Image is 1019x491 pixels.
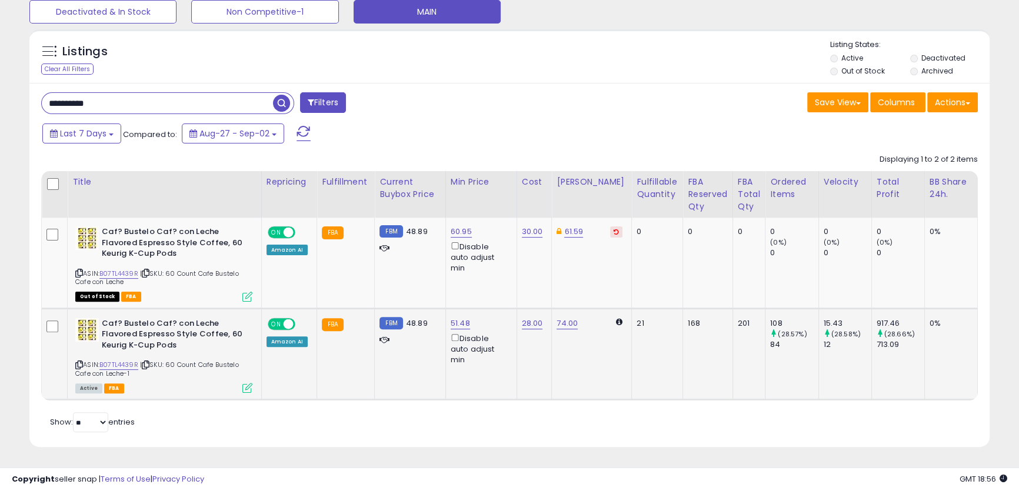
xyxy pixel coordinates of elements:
[199,128,269,139] span: Aug-27 - Sep-02
[406,318,428,329] span: 48.89
[267,336,308,347] div: Amazon AI
[269,228,284,238] span: ON
[102,318,245,354] b: Caf? Bustelo Caf? con Leche Flavored Espresso Style Coffee, 60 Keurig K-Cup Pods
[267,176,312,188] div: Repricing
[75,383,102,393] span: All listings currently available for purchase on Amazon
[637,226,674,237] div: 0
[75,360,239,378] span: | SKU: 60 Count Cafe Bustelo Cafe con Leche-1
[451,318,470,329] a: 51.48
[877,176,920,201] div: Total Profit
[927,92,978,112] button: Actions
[688,176,727,213] div: FBA Reserved Qty
[884,329,915,339] small: (28.66%)
[293,319,312,329] span: OFF
[42,123,121,143] button: Last 7 Days
[824,238,840,247] small: (0%)
[62,44,108,60] h5: Listings
[930,176,973,201] div: BB Share 24h.
[451,332,508,365] div: Disable auto adjust min
[877,339,924,350] div: 713.09
[522,176,547,188] div: Cost
[123,129,177,140] span: Compared to:
[406,226,428,237] span: 48.89
[564,226,583,238] a: 61.59
[557,318,578,329] a: 74.00
[877,238,893,247] small: (0%)
[451,240,508,273] div: Disable auto adjust min
[75,269,239,286] span: | SKU: 60 Count Cafe Bustelo Cafe con Leche
[379,225,402,238] small: FBM
[75,292,119,302] span: All listings that are currently out of stock and unavailable for purchase on Amazon
[522,226,543,238] a: 30.00
[75,318,99,342] img: 51nNPgB4emL._SL40_.jpg
[99,269,138,279] a: B07TL4439R
[293,228,312,238] span: OFF
[379,176,441,201] div: Current Buybox Price
[102,226,245,262] b: Caf? Bustelo Caf? con Leche Flavored Espresso Style Coffee, 60 Keurig K-Cup Pods
[688,226,723,237] div: 0
[824,339,871,350] div: 12
[877,248,924,258] div: 0
[72,176,257,188] div: Title
[557,176,627,188] div: [PERSON_NAME]
[877,226,924,237] div: 0
[738,226,756,237] div: 0
[300,92,346,113] button: Filters
[182,123,284,143] button: Aug-27 - Sep-02
[824,176,867,188] div: Velocity
[322,176,369,188] div: Fulfillment
[75,226,252,300] div: ASIN:
[807,92,868,112] button: Save View
[878,96,915,108] span: Columns
[379,317,402,329] small: FBM
[830,39,990,51] p: Listing States:
[770,248,818,258] div: 0
[770,176,813,201] div: Ordered Items
[930,318,968,329] div: 0%
[322,318,344,331] small: FBA
[880,154,978,165] div: Displaying 1 to 2 of 2 items
[930,226,968,237] div: 0%
[778,329,807,339] small: (28.57%)
[60,128,106,139] span: Last 7 Days
[267,245,308,255] div: Amazon AI
[451,176,512,188] div: Min Price
[50,416,135,427] span: Show: entries
[841,66,884,76] label: Out of Stock
[451,226,472,238] a: 60.95
[770,318,818,329] div: 108
[101,473,151,485] a: Terms of Use
[99,360,138,370] a: B07TL4439R
[824,248,871,258] div: 0
[770,226,818,237] div: 0
[738,176,760,213] div: FBA Total Qty
[688,318,723,329] div: 168
[637,318,674,329] div: 21
[738,318,756,329] div: 201
[152,473,204,485] a: Privacy Policy
[877,318,924,329] div: 917.46
[921,53,965,63] label: Deactivated
[960,473,1007,485] span: 2025-09-10 18:56 GMT
[12,473,55,485] strong: Copyright
[824,226,871,237] div: 0
[870,92,925,112] button: Columns
[75,226,99,250] img: 51nNPgB4emL._SL40_.jpg
[841,53,863,63] label: Active
[522,318,543,329] a: 28.00
[75,318,252,392] div: ASIN:
[322,226,344,239] small: FBA
[12,474,204,485] div: seller snap | |
[770,238,787,247] small: (0%)
[121,292,141,302] span: FBA
[831,329,861,339] small: (28.58%)
[921,66,953,76] label: Archived
[824,318,871,329] div: 15.43
[637,176,678,201] div: Fulfillable Quantity
[770,339,818,350] div: 84
[41,64,94,75] div: Clear All Filters
[104,383,124,393] span: FBA
[269,319,284,329] span: ON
